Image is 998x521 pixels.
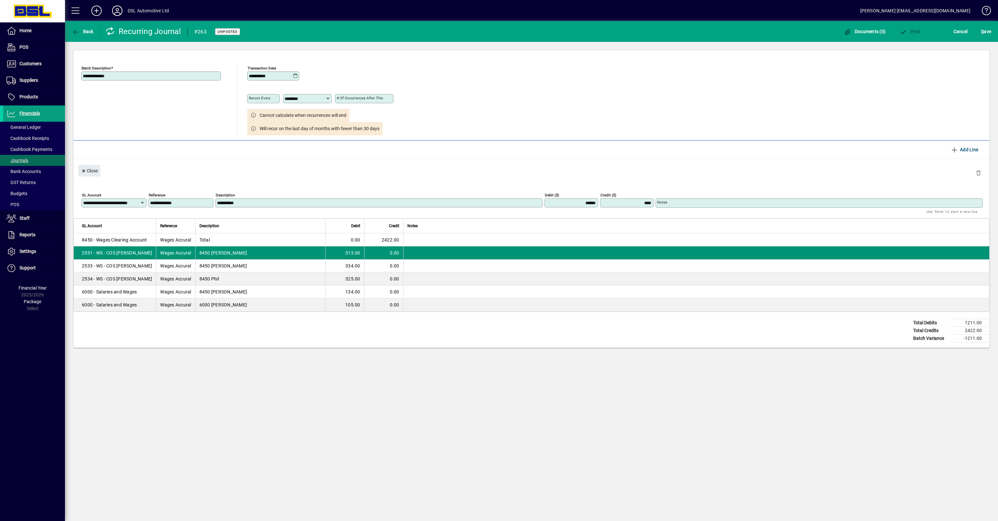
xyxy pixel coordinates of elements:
a: Bank Accounts [3,166,65,177]
span: Settings [19,249,36,254]
button: Add [86,5,107,17]
span: Credit [389,222,399,229]
span: Add Line [951,144,979,155]
mat-label: # of occurrences after this [337,96,383,100]
a: Suppliers [3,72,65,89]
td: 2422.00 [951,327,990,335]
td: Batch Variance [910,335,951,342]
span: 2531 - WS - COS [PERSON_NAME] [82,250,152,256]
td: 334.00 [325,259,364,272]
button: Delete [971,165,986,180]
a: Knowledge Base [977,1,990,22]
button: Cancel [952,26,969,37]
td: 0.00 [364,272,403,285]
span: Will recur on the last day of months with fewer than 30 days [260,125,379,132]
div: Recurring Journal [106,26,181,37]
td: Total Credits [910,327,951,335]
td: 0.00 [364,259,403,272]
span: Cancel [953,26,968,37]
span: ave [981,26,991,37]
td: Wages Accural [156,259,195,272]
a: Products [3,89,65,105]
div: #263 [194,27,207,37]
td: 0.00 [364,246,403,259]
td: -1211.00 [951,335,990,342]
span: Package [24,299,41,304]
span: Budgets [6,191,27,196]
mat-hint: Use 'Enter' to start a new line [927,208,978,215]
td: 8450 [PERSON_NAME] [195,259,325,272]
td: 8450 [PERSON_NAME] [195,285,325,298]
td: 8450 Phil [195,272,325,285]
td: 313.00 [325,246,364,259]
span: Cannot calculate when recurrences will end [260,112,346,119]
span: Suppliers [19,78,38,83]
a: Budgets [3,188,65,199]
span: Notes [407,222,418,229]
span: Products [19,94,38,99]
span: Unposted [218,30,237,34]
td: Wages Accural [156,233,195,246]
mat-label: Debit ($) [545,193,559,197]
span: Documents (0) [843,29,886,34]
button: Save [979,26,993,37]
span: Close [81,166,98,176]
span: Bank Accounts [6,169,41,174]
span: 6000 - Salaries and Wages [82,302,137,308]
app-page-header-button: Delete [971,170,986,176]
a: Settings [3,243,65,260]
app-page-header-button: Back [65,26,101,37]
mat-label: Recurs every [249,96,270,100]
span: 6000 - Salaries and Wages [82,289,137,295]
td: 8450 [PERSON_NAME] [195,246,325,259]
td: Total [195,233,325,246]
td: 2422.00 [364,233,403,246]
mat-label: Reference [149,193,165,197]
span: Home [19,28,32,33]
td: 1211.00 [951,319,990,327]
span: 2533 - WS - COS [PERSON_NAME] [82,263,152,269]
mat-label: GL Account [82,193,101,197]
span: Reports [19,232,35,237]
button: Close [78,165,100,177]
td: 0.00 [325,233,364,246]
button: Profile [107,5,128,17]
td: 6000 [PERSON_NAME] [195,298,325,311]
span: GL Account [82,222,102,229]
span: Cashbook Receipts [6,136,49,141]
td: Wages Accural [156,272,195,285]
td: 325.00 [325,272,364,285]
span: P [911,29,914,34]
a: Support [3,260,65,276]
span: Customers [19,61,42,66]
mat-label: Description [216,193,235,197]
td: 0.00 [364,285,403,298]
span: Cashbook Payments [6,147,52,152]
button: Add Line [947,144,982,155]
a: Home [3,23,65,39]
span: GST Returns [6,180,36,185]
span: POS [19,44,28,50]
span: S [981,29,984,34]
span: Debit [351,222,360,229]
td: Wages Accural [156,298,195,311]
span: Financial Year [19,285,47,291]
span: Journals [6,158,28,163]
span: Back [72,29,94,34]
td: 0.00 [364,298,403,311]
button: Back [70,26,95,37]
a: Customers [3,56,65,72]
a: POS [3,39,65,56]
span: 2534 - WS - COS [PERSON_NAME] [82,276,152,282]
a: General Ledger [3,122,65,133]
a: Staff [3,210,65,227]
a: POS [3,199,65,210]
span: General Ledger [6,125,41,130]
span: 8450 - Wages Clearing Account [82,237,147,243]
td: Wages Accural [156,246,195,259]
span: Staff [19,216,30,221]
button: Documents (0) [842,26,887,37]
app-page-header-button: Close [77,167,102,173]
a: Journals [3,155,65,166]
mat-label: Notes [657,200,667,205]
